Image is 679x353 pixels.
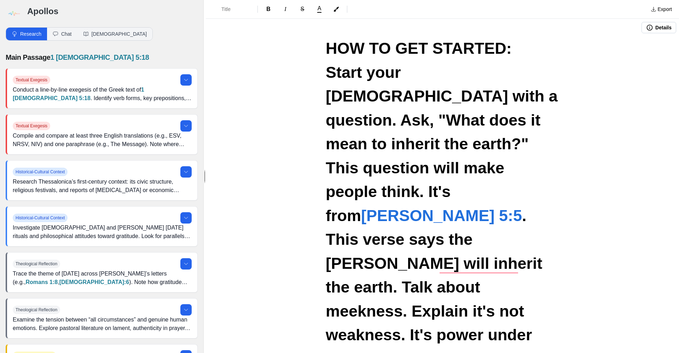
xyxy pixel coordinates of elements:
[6,6,22,22] img: logo
[59,279,129,285] a: [DEMOGRAPHIC_DATA]:6
[6,28,47,40] button: Research
[13,132,192,149] p: Compile and compare at least three English translations (e.g., ESV, NRSV, NIV) and one paraphrase...
[261,4,276,15] button: Format Bold
[6,52,198,63] p: Main Passage
[284,6,286,12] span: I
[646,4,676,15] button: Export
[278,4,293,15] button: Format Italics
[644,318,671,345] iframe: Drift Widget Chat Controller
[301,6,304,12] span: S
[13,306,60,314] span: Theological Reflection
[642,22,676,33] button: Details
[13,87,144,101] a: 1 [DEMOGRAPHIC_DATA] 5:18
[13,122,50,130] span: Textual Exegesis
[25,279,58,285] a: Romans 1:8
[13,86,192,103] p: Conduct a line-by-line exegesis of the Greek text of . Identify verb forms, key prepositions, and...
[312,4,327,14] button: A
[221,6,246,13] span: Title
[27,6,198,17] h3: Apollos
[47,28,77,40] button: Chat
[13,214,68,222] span: Historical-Cultural Context
[50,53,149,61] a: 1 [DEMOGRAPHIC_DATA] 5:18
[13,168,68,176] span: Historical-Cultural Context
[361,207,522,225] a: [PERSON_NAME] 5:5
[13,316,192,332] p: Examine the tension between “all circumstances” and genuine human emotions. Explore pastoral lite...
[326,63,562,225] span: Start your [DEMOGRAPHIC_DATA] with a question. Ask, "What does it mean to inherit the earth?" Thi...
[318,6,321,11] span: A
[13,224,192,241] p: Investigate [DEMOGRAPHIC_DATA] and [PERSON_NAME] [DATE] rituals and philosophical attitudes towar...
[77,28,153,40] button: [DEMOGRAPHIC_DATA]
[13,270,192,287] p: Trace the theme of [DATE] across [PERSON_NAME]’s letters (e.g., , ). Note how gratitude relates t...
[13,178,192,195] p: Research Thessalonica’s first-century context: its civic structure, religious festivals, and repo...
[295,4,310,15] button: Format Strikethrough
[209,3,255,16] button: Formatting Options
[13,76,50,84] span: Textual Exegesis
[266,6,271,12] span: B
[326,39,512,57] span: HOW TO GET STARTED:
[13,260,60,268] span: Theological Reflection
